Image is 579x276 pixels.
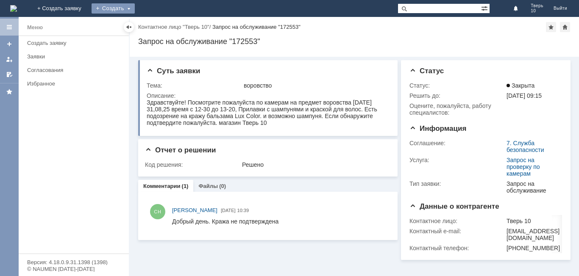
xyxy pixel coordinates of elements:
[182,183,189,189] div: (1)
[27,80,114,87] div: Избранное
[409,228,505,235] div: Контактный e-mail:
[172,207,217,213] span: [PERSON_NAME]
[546,22,556,32] div: Добавить в избранное
[237,208,249,213] span: 10:39
[145,146,216,154] span: Отчет о решении
[27,266,120,272] div: © NAUMEN [DATE]-[DATE]
[27,22,43,33] div: Меню
[143,183,181,189] a: Комментарии
[10,5,17,12] img: logo
[27,53,124,60] div: Заявки
[507,245,560,251] div: [PHONE_NUMBER]
[409,157,505,163] div: Услуга:
[409,92,505,99] div: Решить до:
[219,183,226,189] div: (0)
[24,50,127,63] a: Заявки
[3,37,16,51] a: Создать заявку
[92,3,135,14] div: Создать
[147,82,242,89] div: Тема:
[409,140,505,146] div: Соглашение:
[138,24,212,30] div: /
[147,67,200,75] span: Суть заявки
[507,92,542,99] span: [DATE] 09:15
[507,157,540,177] a: Запрос на проверку по камерам
[409,218,505,224] div: Контактное лицо:
[531,8,543,14] span: 10
[145,161,240,168] div: Код решения:
[507,218,560,224] div: Тверь 10
[27,259,120,265] div: Версия: 4.18.0.9.31.1398 (1398)
[481,4,490,12] span: Расширенный поиск
[138,37,571,46] div: Запрос на обслуживание "172553"
[507,140,544,153] a: 7. Служба безопасности
[221,208,236,213] span: [DATE]
[560,22,570,32] div: Сделать домашней страницей
[409,180,505,187] div: Тип заявки:
[409,102,505,116] div: Oцените, пожалуйста, работу специалистов:
[3,68,16,81] a: Мои согласования
[147,92,388,99] div: Описание:
[531,3,543,8] span: Тверь
[172,206,217,215] a: [PERSON_NAME]
[10,5,17,12] a: Перейти на домашнюю страницу
[409,202,499,210] span: Данные о контрагенте
[409,82,505,89] div: Статус:
[3,52,16,66] a: Мои заявки
[242,161,387,168] div: Решено
[507,228,560,241] div: [EMAIL_ADDRESS][DOMAIN_NAME]
[27,67,124,73] div: Согласования
[507,82,534,89] span: Закрыта
[244,82,387,89] div: воровство
[409,67,444,75] span: Статус
[409,124,466,132] span: Информация
[24,63,127,77] a: Согласования
[124,22,134,32] div: Скрыть меню
[138,24,209,30] a: Контактное лицо "Тверь 10"
[212,24,301,30] div: Запрос на обслуживание "172553"
[198,183,218,189] a: Файлы
[27,40,124,46] div: Создать заявку
[507,180,559,194] div: Запрос на обслуживание
[409,245,505,251] div: Контактный телефон:
[24,36,127,50] a: Создать заявку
